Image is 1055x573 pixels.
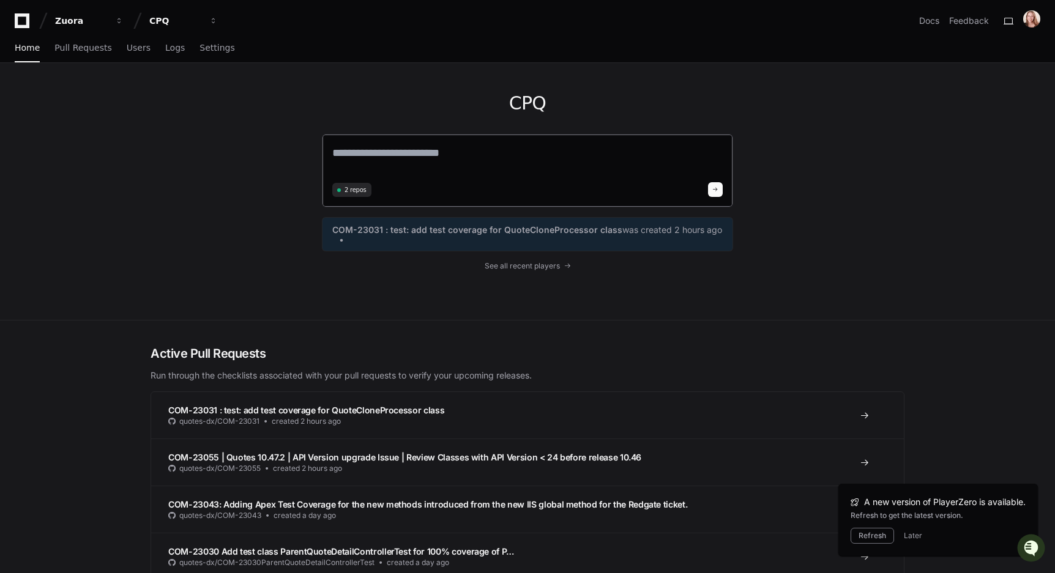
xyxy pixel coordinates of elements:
div: We're available if you need us! [42,103,155,113]
button: Later [904,531,922,541]
a: COM-23043: Adding Apex Test Coverage for the new methods introduced from the new IIS global metho... [151,486,904,533]
div: CPQ [149,15,202,27]
button: CPQ [144,10,223,32]
iframe: Open customer support [1016,533,1049,566]
a: Powered byPylon [86,128,148,138]
button: Start new chat [208,95,223,109]
span: A new version of PlayerZero is available. [864,496,1026,508]
img: ACg8ocIU-Sb2BxnMcntMXmziFCr-7X-gNNbgA1qH7xs1u4x9U1zCTVyX=s96-c [1023,10,1040,28]
div: Refresh to get the latest version. [851,511,1026,520]
a: Users [127,34,151,62]
span: COM-23055 | Quotes 10.47.2 | API Version upgrade Issue | Review Classes with API Version < 24 bef... [168,452,641,462]
a: Docs [919,15,939,27]
span: See all recent players [485,261,560,271]
a: COM-23031 : test: add test coverage for QuoteCloneProcessor classwas created 2 hours ago [332,224,723,245]
span: Users [127,44,151,51]
button: Feedback [949,15,989,27]
span: created a day ago [387,558,449,567]
span: Settings [199,44,234,51]
div: Zuora [55,15,108,27]
a: Settings [199,34,234,62]
span: 2 repos [345,185,367,194]
span: created 2 hours ago [272,416,341,426]
a: Pull Requests [54,34,111,62]
span: COM-23031 : test: add test coverage for QuoteCloneProcessor class [168,405,444,415]
h2: Active Pull Requests [151,345,904,362]
span: COM-23031 : test: add test coverage for QuoteCloneProcessor class [332,224,622,236]
span: created a day ago [274,511,336,520]
button: Zuora [50,10,129,32]
a: Logs [165,34,185,62]
span: Pylon [122,128,148,138]
span: COM-23043: Adding Apex Test Coverage for the new methods introduced from the new IIS global metho... [168,499,687,509]
span: quotes-dx/COM-23030ParentQuoteDetailControllerTest [179,558,375,567]
img: PlayerZero [12,12,37,37]
span: created 2 hours ago [273,464,342,473]
span: was created 2 hours ago [622,224,722,236]
span: quotes-dx/COM-23043 [179,511,261,520]
img: 1756235613930-3d25f9e4-fa56-45dd-b3ad-e072dfbd1548 [12,91,34,113]
span: quotes-dx/COM-23055 [179,464,261,473]
a: COM-23031 : test: add test coverage for QuoteCloneProcessor classquotes-dx/COM-23031created 2 hou... [151,392,904,438]
div: Start new chat [42,91,201,103]
span: Home [15,44,40,51]
h1: CPQ [322,92,733,114]
span: COM-23030 Add test class ParentQuoteDetailControllerTest for 100% coverage of P… [168,546,514,556]
button: Refresh [851,528,894,544]
p: Run through the checklists associated with your pull requests to verify your upcoming releases. [151,369,904,382]
span: quotes-dx/COM-23031 [179,416,259,426]
a: Home [15,34,40,62]
span: Pull Requests [54,44,111,51]
a: See all recent players [322,261,733,271]
span: Logs [165,44,185,51]
div: Welcome [12,49,223,68]
a: COM-23055 | Quotes 10.47.2 | API Version upgrade Issue | Review Classes with API Version < 24 bef... [151,438,904,486]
